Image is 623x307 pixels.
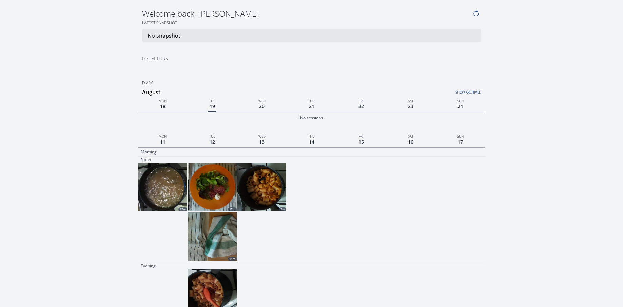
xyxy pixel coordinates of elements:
[308,137,316,146] span: 14
[237,163,286,211] a: 7m
[188,212,237,261] a: 11m
[258,102,266,111] span: 20
[141,149,157,155] p: Morning
[138,20,485,26] h2: Latest snapshot
[336,133,386,139] p: Fri
[435,133,485,139] p: Sun
[138,80,485,86] h2: Diary
[138,98,188,104] p: Mon
[407,102,415,111] span: 23
[159,102,167,111] span: 18
[456,137,464,146] span: 17
[456,102,464,111] span: 24
[386,98,435,104] p: Sat
[178,207,187,211] div: 42m
[308,102,316,111] span: 21
[386,133,435,139] p: Sat
[188,163,237,211] a: 12m
[208,102,216,112] span: 19
[148,32,180,40] p: No snapshot
[142,8,471,19] h4: Welcome back, [PERSON_NAME].
[287,98,336,104] p: Thu
[138,163,187,211] a: 42m
[138,114,485,122] div: – No sessions –
[435,98,485,104] p: Sun
[138,163,187,211] img: 250811105853_thumb.jpeg
[237,133,287,139] p: Wed
[188,133,237,139] p: Tue
[279,207,286,211] div: 7m
[237,163,286,211] img: 250813114235_thumb.jpeg
[141,157,151,162] p: Noon
[336,98,386,104] p: Fri
[138,56,310,62] h2: Collections
[357,137,365,146] span: 15
[188,98,237,104] p: Tue
[188,163,237,211] img: 250812114229_thumb.jpeg
[287,133,336,139] p: Thu
[188,212,237,261] img: 250812135322_thumb.jpeg
[228,257,237,261] div: 11m
[237,98,287,104] p: Wed
[407,137,415,146] span: 16
[365,86,481,95] a: Show archived
[138,133,188,139] p: Mon
[258,137,266,146] span: 13
[159,137,167,146] span: 11
[357,102,365,111] span: 22
[208,137,216,146] span: 12
[142,87,485,98] h3: August
[228,207,237,211] div: 12m
[141,263,156,269] p: Evening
